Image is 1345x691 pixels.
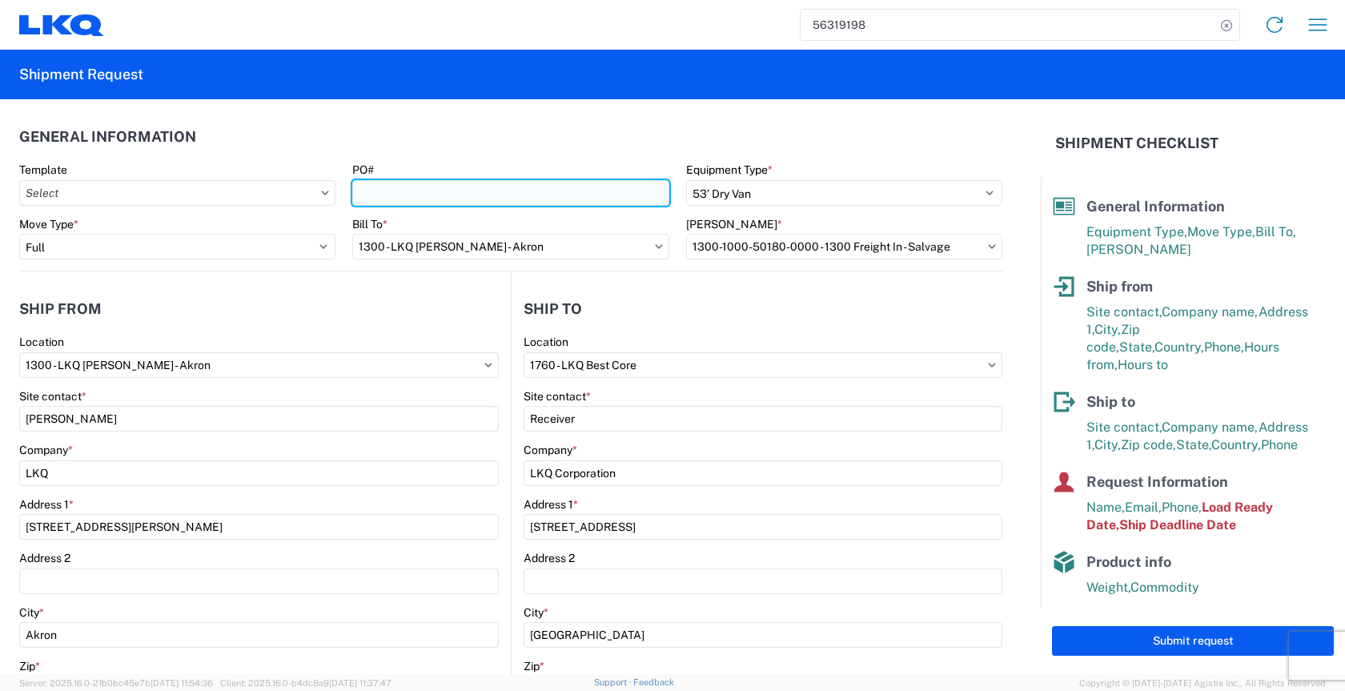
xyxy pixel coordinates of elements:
span: Name, [1086,500,1125,515]
span: Request Information [1086,473,1228,490]
span: State, [1176,437,1211,452]
span: [PERSON_NAME] [1086,242,1191,257]
label: Template [19,163,67,177]
span: Ship to [1086,393,1135,410]
h2: Ship to [524,301,582,317]
label: PO# [352,163,374,177]
input: Select [19,180,335,206]
span: Phone, [1162,500,1202,515]
label: City [19,605,44,620]
span: Bill To, [1255,224,1296,239]
label: Address 2 [19,551,70,565]
label: Location [19,335,64,349]
label: Address 1 [524,497,578,512]
span: Email, [1125,500,1162,515]
label: Equipment Type [686,163,773,177]
input: Shipment, tracking or reference number [801,10,1215,40]
label: Zip [524,659,544,673]
span: Commodity [1130,580,1199,595]
label: Site contact [524,389,591,404]
h2: General Information [19,129,196,145]
span: Country, [1211,437,1261,452]
span: Site contact, [1086,420,1162,435]
span: Server: 2025.16.0-21b0bc45e7b [19,678,213,688]
a: Feedback [633,677,674,687]
span: City, [1094,322,1121,337]
label: Company [19,443,73,457]
span: Company name, [1162,420,1259,435]
label: [PERSON_NAME] [686,217,782,231]
span: Zip code, [1121,437,1176,452]
h2: Shipment Request [19,65,143,84]
span: Ship Deadline Date [1119,517,1236,532]
button: Submit request [1052,626,1334,656]
label: Company [524,443,577,457]
span: Copyright © [DATE]-[DATE] Agistix Inc., All Rights Reserved [1079,676,1326,690]
label: Bill To [352,217,387,231]
span: Move Type, [1187,224,1255,239]
input: Select [686,234,1002,259]
span: Phone [1261,437,1298,452]
span: [DATE] 11:54:36 [151,678,213,688]
input: Select [19,352,499,378]
span: Equipment Type, [1086,224,1187,239]
label: Site contact [19,389,86,404]
label: Zip [19,659,40,673]
span: [DATE] 11:37:47 [329,678,391,688]
span: General Information [1086,198,1225,215]
span: Country, [1154,339,1204,355]
label: City [524,605,548,620]
input: Select [524,352,1002,378]
span: Ship from [1086,278,1153,295]
label: Address 2 [524,551,575,565]
span: Site contact, [1086,304,1162,319]
span: Phone, [1204,339,1244,355]
span: City, [1094,437,1121,452]
span: Company name, [1162,304,1259,319]
a: Support [594,677,634,687]
label: Location [524,335,568,349]
span: Client: 2025.16.0-b4dc8a9 [220,678,391,688]
span: Hours to [1118,357,1168,372]
span: State, [1119,339,1154,355]
h2: Shipment Checklist [1055,134,1219,153]
span: Weight, [1086,580,1130,595]
input: Select [352,234,668,259]
label: Move Type [19,217,78,231]
h2: Ship from [19,301,102,317]
label: Address 1 [19,497,74,512]
span: Product info [1086,553,1171,570]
